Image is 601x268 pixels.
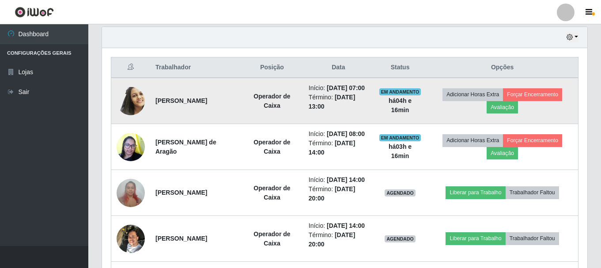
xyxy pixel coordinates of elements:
[503,134,562,147] button: Forçar Encerramento
[117,128,145,166] img: 1632390182177.jpeg
[327,222,365,229] time: [DATE] 14:00
[309,221,368,230] li: Início:
[487,147,518,159] button: Avaliação
[117,220,145,257] img: 1725217718320.jpeg
[503,88,562,101] button: Forçar Encerramento
[117,174,145,211] img: 1722880664865.jpeg
[427,57,578,78] th: Opções
[446,186,505,199] button: Liberar para Trabalho
[309,139,368,157] li: Término:
[389,143,412,159] strong: há 03 h e 16 min
[379,134,421,141] span: EM ANDAMENTO
[327,130,365,137] time: [DATE] 08:00
[327,84,365,91] time: [DATE] 07:00
[379,88,421,95] span: EM ANDAMENTO
[155,189,207,196] strong: [PERSON_NAME]
[253,93,290,109] strong: Operador de Caixa
[327,176,365,183] time: [DATE] 14:00
[385,189,416,196] span: AGENDADO
[374,57,427,78] th: Status
[309,230,368,249] li: Término:
[15,7,54,18] img: CoreUI Logo
[309,83,368,93] li: Início:
[155,97,207,104] strong: [PERSON_NAME]
[150,57,241,78] th: Trabalhador
[309,93,368,111] li: Término:
[506,232,559,245] button: Trabalhador Faltou
[385,235,416,242] span: AGENDADO
[155,139,216,155] strong: [PERSON_NAME] de Aragão
[117,83,145,119] img: 1619005854451.jpeg
[309,175,368,185] li: Início:
[303,57,374,78] th: Data
[446,232,505,245] button: Liberar para Trabalho
[253,230,290,247] strong: Operador de Caixa
[487,101,518,113] button: Avaliação
[309,185,368,203] li: Término:
[389,97,412,113] strong: há 04 h e 16 min
[155,235,207,242] strong: [PERSON_NAME]
[506,186,559,199] button: Trabalhador Faltou
[442,134,503,147] button: Adicionar Horas Extra
[241,57,303,78] th: Posição
[253,185,290,201] strong: Operador de Caixa
[442,88,503,101] button: Adicionar Horas Extra
[253,139,290,155] strong: Operador de Caixa
[309,129,368,139] li: Início:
